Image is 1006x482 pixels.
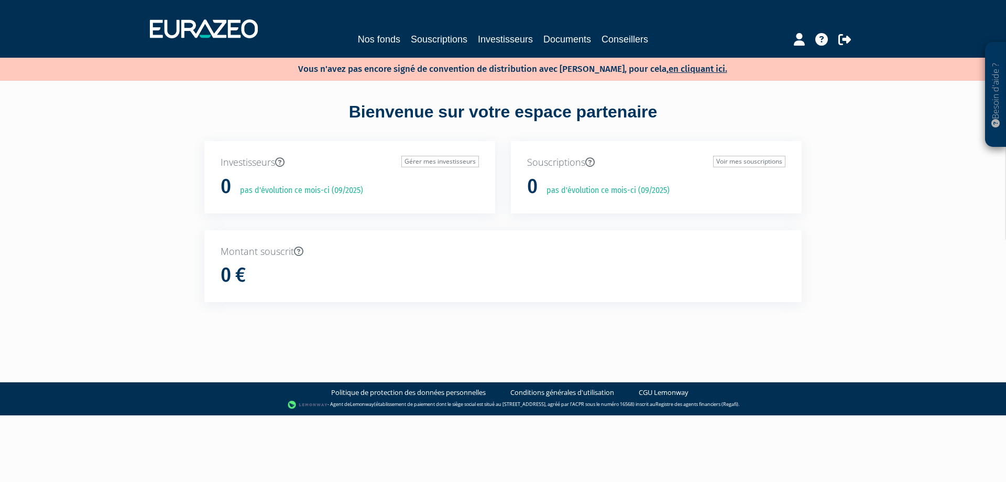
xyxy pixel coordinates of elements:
div: - Agent de (établissement de paiement dont le siège social est situé au [STREET_ADDRESS], agréé p... [10,400,996,410]
p: Vous n'avez pas encore signé de convention de distribution avec [PERSON_NAME], pour cela, [268,60,727,76]
p: Investisseurs [221,156,479,169]
div: Bienvenue sur votre espace partenaire [196,100,810,141]
a: Registre des agents financiers (Regafi) [655,401,738,408]
h1: 0 [527,176,538,198]
a: Lemonway [350,401,374,408]
a: Conditions générales d'utilisation [510,388,614,398]
a: Voir mes souscriptions [713,156,785,167]
h1: 0 € [221,264,246,286]
a: Gérer mes investisseurs [401,156,479,167]
a: Investisseurs [478,32,533,47]
p: pas d'évolution ce mois-ci (09/2025) [539,185,670,197]
p: Souscriptions [527,156,785,169]
a: Politique de protection des données personnelles [331,388,486,398]
a: Souscriptions [411,32,467,47]
a: Conseillers [602,32,648,47]
p: Besoin d'aide ? [990,48,1002,142]
a: Nos fonds [358,32,400,47]
img: 1732889491-logotype_eurazeo_blanc_rvb.png [150,19,258,38]
h1: 0 [221,176,231,198]
p: pas d'évolution ce mois-ci (09/2025) [233,185,363,197]
a: en cliquant ici. [669,63,727,74]
a: CGU Lemonway [639,388,688,398]
img: logo-lemonway.png [288,400,328,410]
a: Documents [543,32,591,47]
p: Montant souscrit [221,245,785,259]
